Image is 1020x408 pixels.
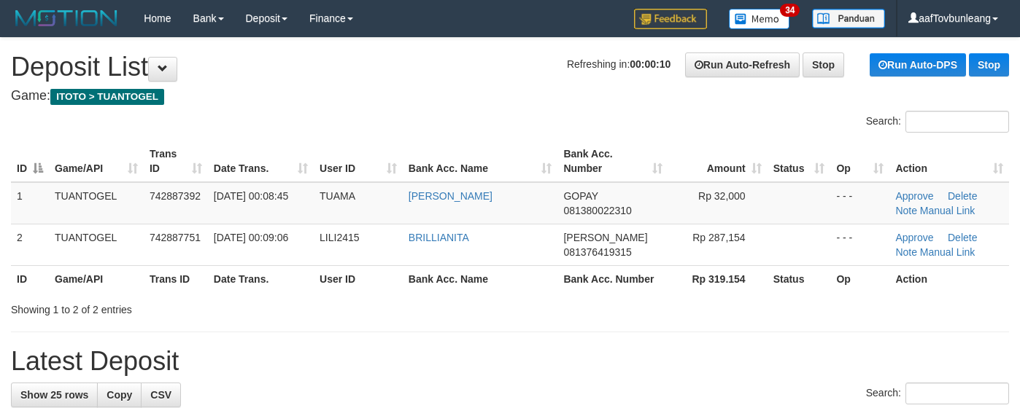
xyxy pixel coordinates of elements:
[895,232,933,243] a: Approve
[403,141,558,182] th: Bank Acc. Name: activate to sort column ascending
[11,265,49,292] th: ID
[49,182,144,224] td: TUANTOGEL
[948,190,977,202] a: Delete
[668,265,768,292] th: Rp 319.154
[314,265,403,292] th: User ID
[11,182,49,224] td: 1
[634,9,707,29] img: Feedback.jpg
[150,190,201,202] span: 742887392
[969,53,1009,76] a: Stop
[948,232,977,243] a: Delete
[403,265,558,292] th: Bank Acc. Name
[11,7,122,29] img: MOTION_logo.png
[320,190,355,202] span: TUAMA
[11,141,49,182] th: ID: activate to sort column descending
[141,382,181,407] a: CSV
[920,246,975,258] a: Manual Link
[668,141,768,182] th: Amount: activate to sort column ascending
[20,389,88,401] span: Show 25 rows
[409,232,469,243] a: BRILLIANITA
[830,182,889,224] td: - - -
[563,190,598,202] span: GOPAY
[11,224,49,265] td: 2
[830,141,889,182] th: Op: activate to sort column ascending
[866,382,1009,404] label: Search:
[208,141,314,182] th: Date Trans.: activate to sort column ascending
[320,232,360,243] span: LILI2415
[150,389,171,401] span: CSV
[50,89,164,105] span: ITOTO > TUANTOGEL
[895,246,917,258] a: Note
[768,141,831,182] th: Status: activate to sort column ascending
[144,141,208,182] th: Trans ID: activate to sort column ascending
[866,111,1009,133] label: Search:
[11,382,98,407] a: Show 25 rows
[698,190,746,202] span: Rp 32,000
[905,111,1009,133] input: Search:
[729,9,790,29] img: Button%20Memo.svg
[563,246,631,258] span: Copy 081376419315 to clipboard
[107,389,132,401] span: Copy
[768,265,831,292] th: Status
[692,232,745,243] span: Rp 287,154
[920,205,975,216] a: Manual Link
[144,265,208,292] th: Trans ID
[803,52,844,77] a: Stop
[895,190,933,202] a: Approve
[214,232,288,243] span: [DATE] 00:09:06
[409,190,492,202] a: [PERSON_NAME]
[49,224,144,265] td: TUANTOGEL
[567,58,671,70] span: Refreshing in:
[49,265,144,292] th: Game/API
[563,205,631,216] span: Copy 081380022310 to clipboard
[11,297,414,317] div: Showing 1 to 2 of 2 entries
[97,382,142,407] a: Copy
[11,89,1009,103] h4: Game:
[830,224,889,265] td: - - -
[685,52,800,77] a: Run Auto-Refresh
[557,265,668,292] th: Bank Acc. Number
[208,265,314,292] th: Date Trans.
[49,141,144,182] th: Game/API: activate to sort column ascending
[214,190,288,202] span: [DATE] 00:08:45
[780,4,800,17] span: 34
[889,265,1009,292] th: Action
[889,141,1009,182] th: Action: activate to sort column ascending
[150,232,201,243] span: 742887751
[812,9,885,28] img: panduan.png
[11,347,1009,376] h1: Latest Deposit
[830,265,889,292] th: Op
[557,141,668,182] th: Bank Acc. Number: activate to sort column ascending
[314,141,403,182] th: User ID: activate to sort column ascending
[630,58,671,70] strong: 00:00:10
[11,52,1009,82] h1: Deposit List
[905,382,1009,404] input: Search:
[870,53,966,76] a: Run Auto-DPS
[563,232,647,243] span: [PERSON_NAME]
[895,205,917,216] a: Note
